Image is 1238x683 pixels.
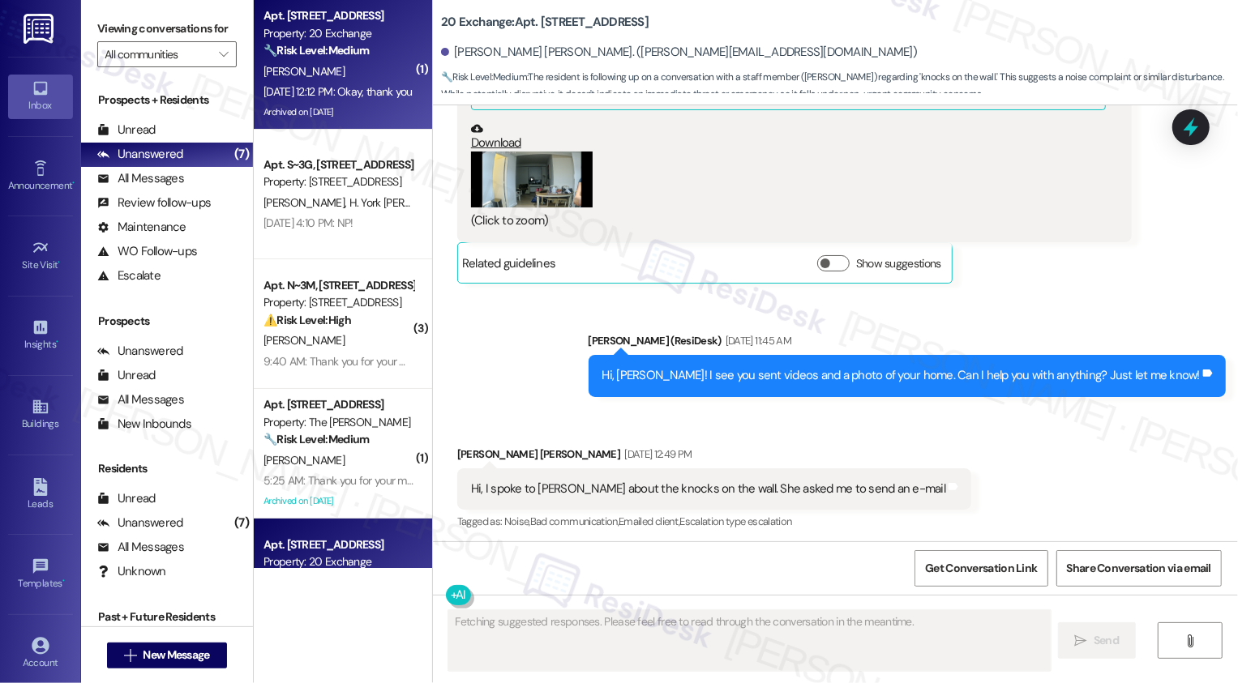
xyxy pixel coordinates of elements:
[262,102,415,122] div: Archived on [DATE]
[97,367,156,384] div: Unread
[8,234,73,278] a: Site Visit •
[471,122,1106,151] a: Download
[97,416,191,433] div: New Inbounds
[263,453,345,467] span: [PERSON_NAME]
[915,550,1047,587] button: Get Conversation Link
[263,173,413,190] div: Property: [STREET_ADDRESS]
[471,212,1106,229] div: (Click to zoom)
[263,216,353,230] div: [DATE] 4:10 PM: NP!
[263,277,413,294] div: Apt. N~3M, [STREET_ADDRESS]
[263,396,413,413] div: Apt. [STREET_ADDRESS]
[530,514,619,528] span: Bad communication ,
[1075,634,1087,647] i: 
[349,195,469,210] span: H. York [PERSON_NAME]
[97,243,197,260] div: WO Follow-ups
[602,367,1201,384] div: Hi, [PERSON_NAME]! I see you sent videos and a photo of your home. Can I help you with anything? ...
[263,294,413,311] div: Property: [STREET_ADDRESS]
[263,25,413,42] div: Property: 20 Exchange
[1184,634,1197,647] i: 
[441,70,527,83] strong: 🔧 Risk Level: Medium
[97,146,183,163] div: Unanswered
[441,69,1238,104] span: : The resident is following up on a conversation with a staff member ([PERSON_NAME]) regarding 'k...
[97,539,184,556] div: All Messages
[97,219,186,236] div: Maintenance
[263,195,349,210] span: [PERSON_NAME]
[8,632,73,676] a: Account
[471,152,593,207] button: Zoom image
[219,48,228,61] i: 
[441,14,649,31] b: 20 Exchange: Apt. [STREET_ADDRESS]
[97,194,211,211] div: Review follow-ups
[1056,550,1222,587] button: Share Conversation via email
[457,446,971,468] div: [PERSON_NAME] [PERSON_NAME]
[8,393,73,437] a: Buildings
[81,608,253,625] div: Past + Future Residents
[105,41,211,67] input: All communities
[143,647,209,664] span: New Message
[62,575,65,587] span: •
[263,313,351,327] strong: ⚠️ Risk Level: High
[97,343,183,360] div: Unanswered
[97,16,237,41] label: Viewing conversations for
[81,313,253,330] div: Prospects
[441,44,917,61] div: [PERSON_NAME] [PERSON_NAME]. ([PERSON_NAME][EMAIL_ADDRESS][DOMAIN_NAME])
[97,490,156,507] div: Unread
[97,563,166,580] div: Unknown
[24,14,57,44] img: ResiDesk Logo
[462,255,556,279] div: Related guidelines
[457,510,971,533] div: Tagged as:
[97,391,184,408] div: All Messages
[97,122,156,139] div: Unread
[8,473,73,517] a: Leads
[263,84,413,99] div: [DATE] 12:12 PM: Okay, thank you
[679,514,791,528] span: Escalation type escalation
[81,92,253,109] div: Prospects + Residents
[97,514,183,531] div: Unanswered
[856,255,941,272] label: Show suggestions
[262,491,415,511] div: Archived on [DATE]
[1067,560,1211,577] span: Share Conversation via email
[8,553,73,596] a: Templates •
[263,333,345,348] span: [PERSON_NAME]
[107,642,227,668] button: New Message
[1094,632,1119,649] span: Send
[97,267,161,284] div: Escalate
[448,610,1051,671] textarea: Fetching suggested responses. Please feel free to read through the conversation in the meantime.
[263,553,413,570] div: Property: 20 Exchange
[230,510,253,536] div: (7)
[263,156,413,173] div: Apt. S~3G, [STREET_ADDRESS]
[124,649,136,662] i: 
[263,536,413,553] div: Apt. [STREET_ADDRESS]
[263,7,413,24] div: Apt. [STREET_ADDRESS]
[97,170,184,187] div: All Messages
[504,514,530,528] span: Noise ,
[56,336,58,348] span: •
[263,64,345,79] span: [PERSON_NAME]
[8,314,73,357] a: Insights •
[925,560,1037,577] span: Get Conversation Link
[263,43,369,58] strong: 🔧 Risk Level: Medium
[1058,622,1137,659] button: Send
[619,514,679,528] span: Emailed client ,
[263,414,413,431] div: Property: The [PERSON_NAME]
[263,432,369,446] strong: 🔧 Risk Level: Medium
[471,480,945,497] div: Hi, I spoke to [PERSON_NAME] about the knocks on the wall. She asked me to send an e-mail
[589,332,1227,355] div: [PERSON_NAME] (ResiDesk)
[81,460,253,477] div: Residents
[72,177,75,189] span: •
[58,257,61,268] span: •
[722,332,791,349] div: [DATE] 11:45 AM
[8,75,73,118] a: Inbox
[230,142,253,167] div: (7)
[620,446,692,463] div: [DATE] 12:49 PM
